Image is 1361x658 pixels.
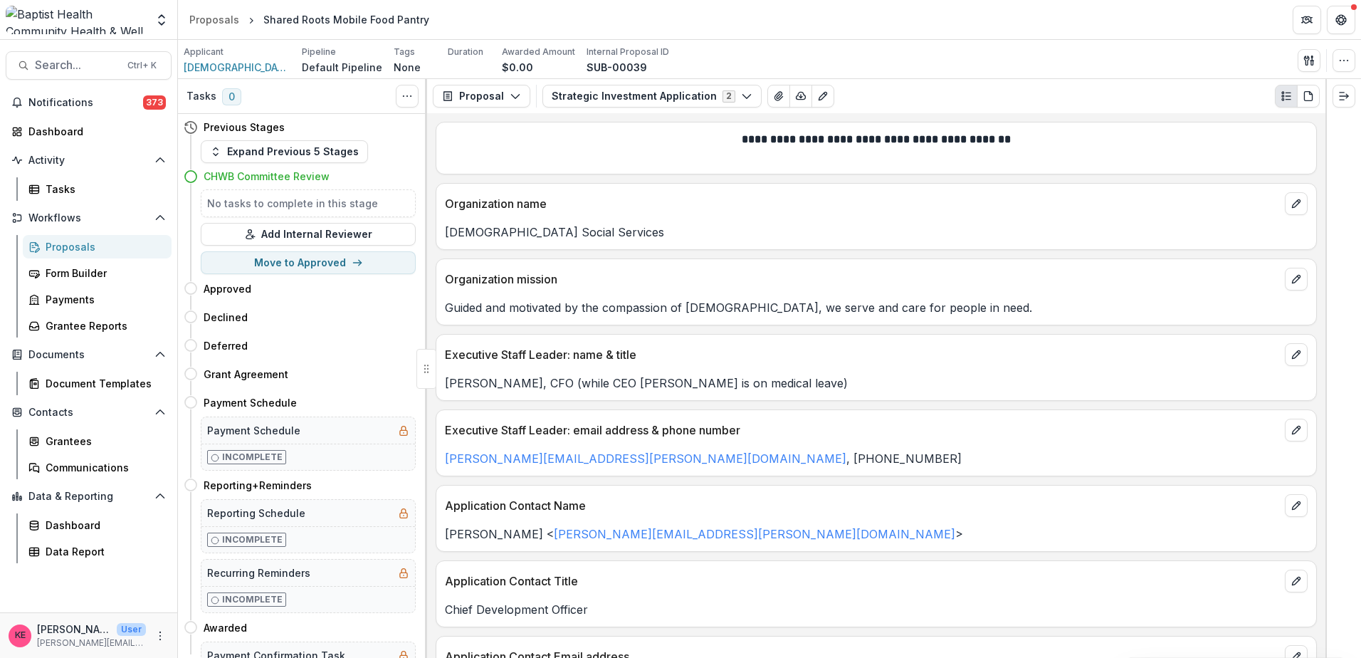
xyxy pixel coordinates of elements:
[204,338,248,353] h4: Deferred
[204,478,312,493] h4: Reporting+Reminders
[502,60,533,75] p: $0.00
[445,195,1279,212] p: Organization name
[15,631,26,640] div: Katie E
[445,450,1308,467] p: , [PHONE_NUMBER]
[445,497,1279,514] p: Application Contact Name
[445,346,1279,363] p: Executive Staff Leader: name & title
[6,485,172,508] button: Open Data & Reporting
[23,235,172,258] a: Proposals
[445,601,1308,618] p: Chief Development Officer
[184,60,290,75] span: [DEMOGRAPHIC_DATA] Social Services
[587,60,647,75] p: SUB-00039
[222,451,283,464] p: Incomplete
[46,239,160,254] div: Proposals
[23,540,172,563] a: Data Report
[6,6,146,34] img: Baptist Health Community Health & Well Being logo
[46,292,160,307] div: Payments
[6,401,172,424] button: Open Contacts
[445,422,1279,439] p: Executive Staff Leader: email address & phone number
[28,491,149,503] span: Data & Reporting
[204,281,251,296] h4: Approved
[46,518,160,533] div: Dashboard
[302,46,336,58] p: Pipeline
[1285,343,1308,366] button: edit
[502,46,575,58] p: Awarded Amount
[207,565,310,580] h5: Recurring Reminders
[23,314,172,338] a: Grantee Reports
[28,349,149,361] span: Documents
[23,288,172,311] a: Payments
[117,623,146,636] p: User
[28,97,143,109] span: Notifications
[433,85,530,108] button: Proposal
[554,527,955,541] a: [PERSON_NAME][EMAIL_ADDRESS][PERSON_NAME][DOMAIN_NAME]
[46,376,160,391] div: Document Templates
[542,85,762,108] button: Strategic Investment Application2
[6,343,172,366] button: Open Documents
[143,95,166,110] span: 373
[6,120,172,143] a: Dashboard
[1285,268,1308,291] button: edit
[1285,419,1308,442] button: edit
[222,593,283,606] p: Incomplete
[1333,85,1355,108] button: Expand right
[204,120,285,135] h4: Previous Stages
[1285,570,1308,592] button: edit
[207,196,409,211] h5: No tasks to complete in this stage
[23,429,172,453] a: Grantees
[23,456,172,479] a: Communications
[811,85,834,108] button: Edit as form
[28,155,149,167] span: Activity
[222,88,241,105] span: 0
[28,212,149,224] span: Workflows
[46,434,160,449] div: Grantees
[445,271,1279,288] p: Organization mission
[28,407,149,419] span: Contacts
[189,12,239,27] div: Proposals
[1285,192,1308,215] button: edit
[445,224,1308,241] p: [DEMOGRAPHIC_DATA] Social Services
[6,207,172,229] button: Open Workflows
[222,533,283,546] p: Incomplete
[23,261,172,285] a: Form Builder
[35,58,119,72] span: Search...
[448,46,483,58] p: Duration
[186,90,216,103] h3: Tasks
[37,622,111,637] p: [PERSON_NAME]
[394,46,415,58] p: Tags
[23,513,172,537] a: Dashboard
[207,423,300,438] h5: Payment Schedule
[152,627,169,644] button: More
[23,177,172,201] a: Tasks
[184,46,224,58] p: Applicant
[204,310,248,325] h4: Declined
[445,573,1279,590] p: Application Contact Title
[394,60,421,75] p: None
[1293,6,1321,34] button: Partners
[184,9,245,30] a: Proposals
[587,46,669,58] p: Internal Proposal ID
[1285,494,1308,517] button: edit
[6,51,172,80] button: Search...
[204,395,297,410] h4: Payment Schedule
[396,85,419,108] button: Toggle View Cancelled Tasks
[204,620,247,635] h4: Awarded
[6,149,172,172] button: Open Activity
[263,12,429,27] div: Shared Roots Mobile Food Pantry
[46,544,160,559] div: Data Report
[6,91,172,114] button: Notifications373
[445,375,1308,392] p: [PERSON_NAME], CFO (while CEO [PERSON_NAME] is on medical leave)
[184,9,435,30] nav: breadcrumb
[46,318,160,333] div: Grantee Reports
[201,251,416,274] button: Move to Approved
[207,506,305,521] h5: Reporting Schedule
[767,85,790,108] button: View Attached Files
[302,60,382,75] p: Default Pipeline
[23,372,172,395] a: Document Templates
[28,124,160,139] div: Dashboard
[125,58,159,73] div: Ctrl + K
[46,266,160,281] div: Form Builder
[201,223,416,246] button: Add Internal Reviewer
[445,299,1308,316] p: Guided and motivated by the compassion of [DEMOGRAPHIC_DATA], we serve and care for people in need.
[445,451,846,466] a: [PERSON_NAME][EMAIL_ADDRESS][PERSON_NAME][DOMAIN_NAME]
